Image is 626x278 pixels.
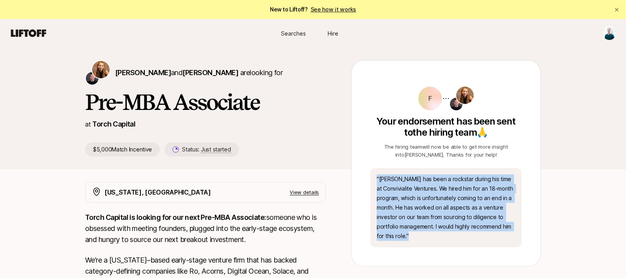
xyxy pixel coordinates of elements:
[92,120,135,128] a: Torch Capital
[270,5,356,14] span: New to Liftoff?
[182,145,231,154] p: Status:
[602,26,617,40] button: Brandon Yahn
[428,94,432,103] p: F
[171,68,238,77] span: and
[85,119,91,129] p: at
[85,90,326,114] h1: Pre-MBA Associate
[92,61,110,78] img: Katie Reiner
[201,146,231,153] span: Just started
[104,187,211,197] p: [US_STATE], [GEOGRAPHIC_DATA]
[456,87,474,104] img: Katie Reiner
[290,188,319,196] p: View details
[450,98,463,110] img: Christopher Harper
[377,174,515,241] p: " [PERSON_NAME] has been a rockstar during his time at Convivialite Ventures. We hired him for an...
[85,142,160,157] p: $5,000 Match Incentive
[182,68,238,77] span: [PERSON_NAME]
[115,68,171,77] span: [PERSON_NAME]
[370,116,522,138] p: Your endorsement has been sent to the hiring team 🙏
[115,67,283,78] p: are looking for
[86,72,99,85] img: Christopher Harper
[281,29,306,38] span: Searches
[85,212,326,245] p: someone who is obsessed with meeting founders, plugged into the early-stage ecosystem, and hungry...
[85,213,266,221] strong: Torch Capital is looking for our next Pre-MBA Associate:
[328,29,338,38] span: Hire
[273,26,313,41] a: Searches
[313,26,353,41] a: Hire
[311,6,357,13] a: See how it works
[370,143,522,159] p: The hiring team will now be able to get more insight into [PERSON_NAME] . Thanks for your help!
[603,26,616,40] img: Brandon Yahn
